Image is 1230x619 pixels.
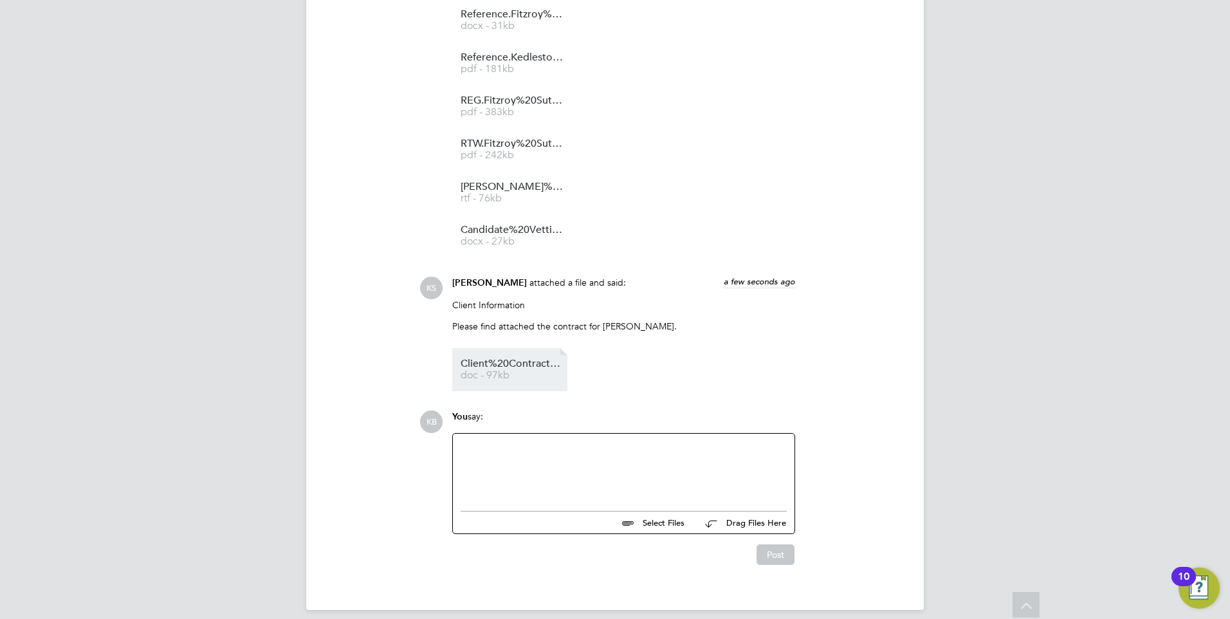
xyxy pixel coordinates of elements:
span: [PERSON_NAME] [452,277,527,288]
span: KB [420,411,443,433]
span: attached a file and said: [529,277,626,288]
span: Candidate%20Vetting%20Form.Fitzroy%20Sutherland [461,225,564,235]
span: KS [420,277,443,299]
span: a few seconds ago [724,276,795,287]
span: rtf - 76kb [461,194,564,203]
span: pdf - 181kb [461,64,564,74]
a: RTW.Fitzroy%20Sutherland.JJ pdf - 242kb [461,139,564,160]
button: Post [757,544,794,565]
span: REG.Fitzroy%20Sutherland.JJ [461,96,564,106]
span: Reference.Fitzroy%20Sutherland.jjFOX.[DATE]-December2024%20%26%[DATE]-[DATE] [461,10,564,19]
span: Reference.Kedleston%20Group.Fitzroy%20Sutherland.[DATE]-[DATE].JJ [461,53,564,62]
div: say: [452,411,795,433]
a: [PERSON_NAME]%20Fitzroy%20HQ00408748 rtf - 76kb [461,182,564,203]
span: docx - 27kb [461,237,564,246]
span: pdf - 383kb [461,107,564,117]
button: Drag Files Here [695,510,787,537]
p: Client Information [452,299,795,311]
span: docx - 31kb [461,21,564,31]
span: You [452,411,468,422]
span: [PERSON_NAME]%20Fitzroy%20HQ00408748 [461,182,564,192]
button: Open Resource Center, 10 new notifications [1179,568,1220,609]
span: doc - 97kb [461,371,564,380]
a: REG.Fitzroy%20Sutherland.JJ pdf - 383kb [461,96,564,117]
span: RTW.Fitzroy%20Sutherland.JJ [461,139,564,149]
a: Client%20Contract533 doc - 97kb [461,359,564,380]
a: Candidate%20Vetting%20Form.Fitzroy%20Sutherland docx - 27kb [461,225,564,246]
a: Reference.Fitzroy%20Sutherland.jjFOX.[DATE]-December2024%20%26%[DATE]-[DATE] docx - 31kb [461,10,564,31]
a: Reference.Kedleston%20Group.Fitzroy%20Sutherland.[DATE]-[DATE].JJ pdf - 181kb [461,53,564,74]
span: Client%20Contract533 [461,359,564,369]
p: Please find attached the contract for [PERSON_NAME]. [452,320,795,332]
div: 10 [1178,577,1189,593]
span: pdf - 242kb [461,151,564,160]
